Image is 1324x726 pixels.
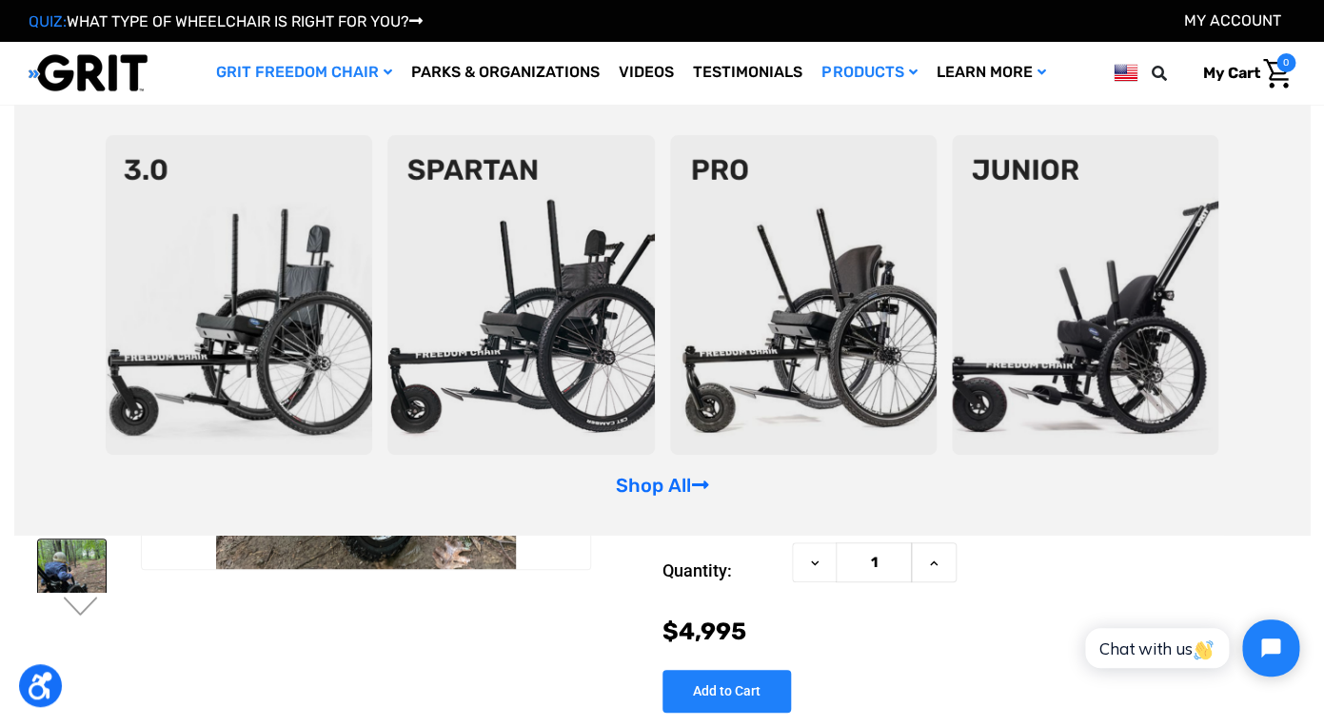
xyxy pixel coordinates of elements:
[662,670,791,713] input: Add to Cart
[926,42,1055,104] a: Learn More
[106,135,372,455] img: 3point0.png
[662,618,746,645] span: $4,995
[61,597,101,619] button: Go to slide 3 of 3
[29,53,148,92] img: GRIT All-Terrain Wheelchair and Mobility Equipment
[207,42,402,104] a: GRIT Freedom Chair
[1114,61,1137,85] img: us.png
[1203,64,1260,82] span: My Cart
[387,135,654,455] img: spartan2.png
[38,540,106,629] img: GRIT Junior
[402,42,609,104] a: Parks & Organizations
[670,135,937,455] img: pro-chair.png
[683,42,812,104] a: Testimonials
[1263,59,1291,88] img: Cart
[1189,53,1295,93] a: Cart with 0 items
[952,135,1218,455] img: junior-chair.png
[812,42,926,104] a: Products
[1276,53,1295,72] span: 0
[1160,53,1189,93] input: Search
[29,12,423,30] a: QUIZ:WHAT TYPE OF WHEELCHAIR IS RIGHT FOR YOU?
[662,542,782,599] label: Quantity:
[609,42,683,104] a: Videos
[29,12,67,30] span: QUIZ:
[1184,11,1281,29] a: Account
[615,474,708,497] a: Shop All
[1064,603,1315,693] iframe: Tidio Chat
